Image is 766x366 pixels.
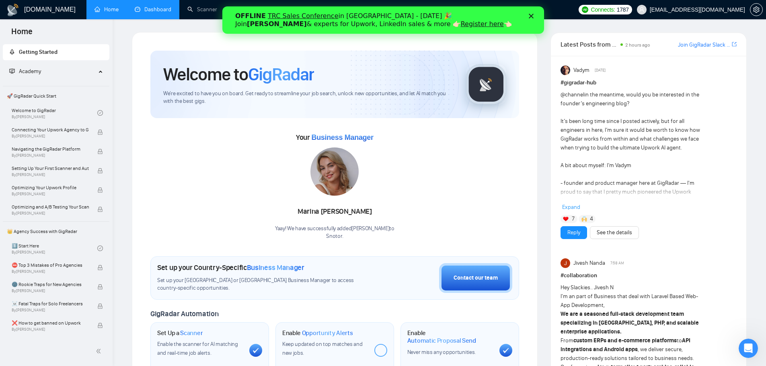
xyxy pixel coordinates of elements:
[590,215,593,223] span: 4
[678,41,730,49] a: Join GigRadar Slack Community
[561,39,618,49] span: Latest Posts from the GigRadar Community
[248,63,314,85] span: GigRadar
[12,184,89,192] span: Optimizing Your Upwork Profile
[275,233,394,240] p: Snotor .
[302,329,353,337] span: Opportunity Alerts
[282,341,363,356] span: Keep updated on top matches and new jobs.
[12,211,89,216] span: By [PERSON_NAME]
[97,245,103,251] span: check-circle
[275,225,394,240] div: Yaay! We have successfully added [PERSON_NAME] to
[306,7,314,12] div: Закрити
[12,134,89,139] span: By [PERSON_NAME]
[157,329,203,337] h1: Set Up a
[4,88,109,104] span: 🚀 GigRadar Quick Start
[310,147,359,196] img: 1686180516333-102.jpg
[567,228,580,237] a: Reply
[9,68,15,74] span: fund-projection-screen
[12,308,89,313] span: By [PERSON_NAME]
[581,216,587,222] img: 🙌
[750,3,763,16] button: setting
[439,263,512,293] button: Contact our team
[12,280,89,288] span: 🌚 Rookie Traps for New Agencies
[563,216,569,222] img: ❤️
[9,68,41,75] span: Academy
[591,5,615,14] span: Connects:
[12,192,89,196] span: By [PERSON_NAME]
[275,205,394,219] div: Marina [PERSON_NAME]
[466,64,506,104] img: gigradar-logo.png
[96,347,104,355] span: double-left
[94,6,119,13] a: homeHome
[12,145,89,153] span: Navigating the GigRadar Platform
[12,269,89,274] span: By [PERSON_NAME]
[12,288,89,293] span: By [PERSON_NAME]
[12,327,89,332] span: By [PERSON_NAME]
[12,203,89,211] span: Optimizing and A/B Testing Your Scanner for Better Results
[573,66,589,75] span: Vadym
[97,187,103,193] span: lock
[97,265,103,270] span: lock
[454,274,498,282] div: Contact our team
[732,41,737,48] a: export
[6,4,19,16] img: logo
[561,226,587,239] button: Reply
[573,337,677,344] strong: custom ERPs and e-commerce platforms
[157,277,370,292] span: Set up your [GEOGRAPHIC_DATA] or [GEOGRAPHIC_DATA] Business Manager to access country-specific op...
[12,164,89,172] span: Setting Up Your First Scanner and Auto-Bidder
[573,259,605,268] span: Jivesh Nanda
[610,260,624,267] span: 7:58 AM
[12,239,97,257] a: 1️⃣ Start HereBy[PERSON_NAME]
[582,6,588,13] img: upwork-logo.png
[12,172,89,177] span: By [PERSON_NAME]
[407,349,476,356] span: Never miss any opportunities.
[311,133,373,141] span: Business Manager
[150,309,218,318] span: GigRadar Automation
[625,42,650,48] span: 2 hours ago
[4,223,109,239] span: 👑 Agency Success with GigRadar
[97,284,103,290] span: lock
[9,49,15,55] span: rocket
[97,207,103,212] span: lock
[12,319,89,327] span: ❌ How to get banned on Upwork
[97,149,103,154] span: lock
[97,303,103,309] span: lock
[19,68,41,75] span: Academy
[180,329,203,337] span: Scanner
[12,104,97,122] a: Welcome to GigRadarBy[PERSON_NAME]
[561,271,737,280] h1: # collaboration
[238,14,281,21] a: Register here
[12,126,89,134] span: Connecting Your Upwork Agency to GigRadar
[561,258,570,268] img: Jivesh Nanda
[157,341,238,356] span: Enable the scanner for AI matching and real-time job alerts.
[595,67,606,74] span: [DATE]
[590,226,639,239] button: See the details
[597,228,632,237] a: See the details
[561,78,737,87] h1: # gigradar-hub
[135,6,171,13] a: dashboardDashboard
[561,91,584,98] span: @channel
[739,339,758,358] iframe: Intercom live chat
[222,6,544,34] iframe: Intercom live chat банер
[750,6,763,13] a: setting
[561,311,699,335] strong: We are a seasoned full-stack development team specializing in [GEOGRAPHIC_DATA], PHP, and scalabl...
[617,5,629,14] span: 1787
[163,90,453,105] span: We're excited to have you on board. Get ready to streamline your job search, unlock new opportuni...
[572,215,575,223] span: 7
[12,300,89,308] span: ☠️ Fatal Traps for Solo Freelancers
[5,26,39,43] span: Home
[97,168,103,174] span: lock
[19,49,58,55] span: Getting Started
[157,263,304,272] h1: Set up your Country-Specific
[562,204,580,211] span: Expand
[12,261,89,269] span: ⛔ Top 3 Mistakes of Pro Agencies
[187,6,217,13] a: searchScanner
[407,337,476,345] span: Automatic Proposal Send
[97,323,103,328] span: lock
[296,133,374,142] span: Your
[639,7,645,12] span: user
[561,65,570,75] img: Vadym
